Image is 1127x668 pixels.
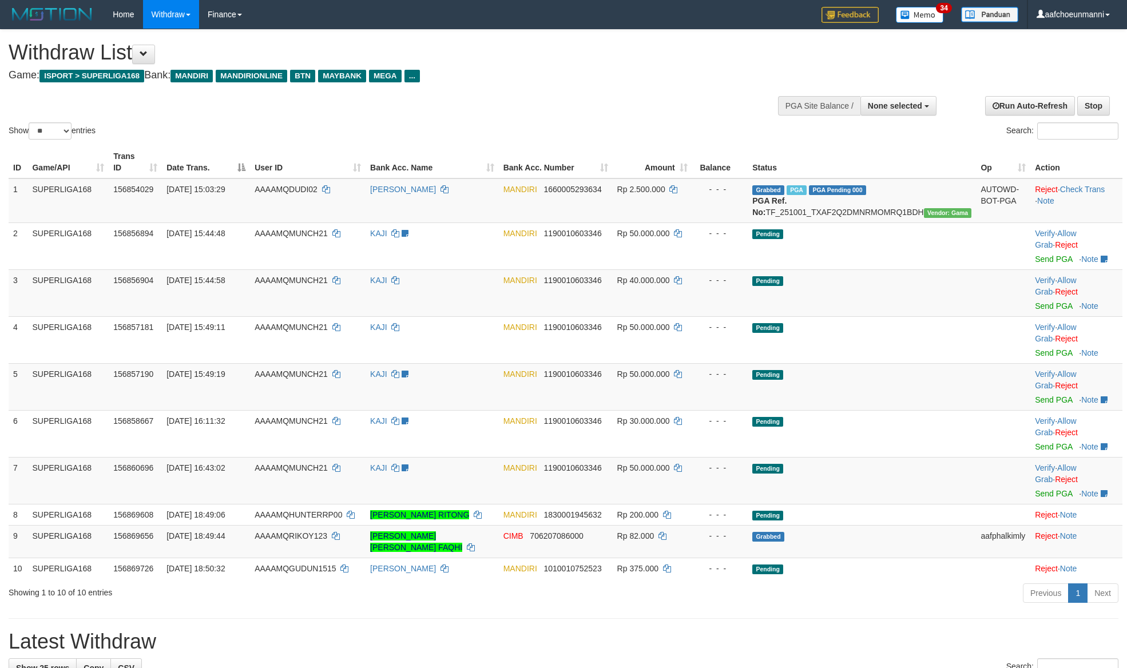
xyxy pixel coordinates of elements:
[752,370,783,380] span: Pending
[1055,428,1078,437] a: Reject
[1087,583,1118,603] a: Next
[1060,531,1077,540] a: Note
[503,276,537,285] span: MANDIRI
[9,316,27,363] td: 4
[692,146,748,178] th: Balance
[1060,510,1077,519] a: Note
[9,178,27,223] td: 1
[1030,269,1122,316] td: · ·
[1035,323,1055,332] a: Verify
[697,321,743,333] div: - - -
[697,509,743,520] div: - - -
[1030,316,1122,363] td: · ·
[617,323,670,332] span: Rp 50.000.000
[697,530,743,542] div: - - -
[697,275,743,286] div: - - -
[1035,489,1072,498] a: Send PGA
[9,363,27,410] td: 5
[29,122,72,140] select: Showentries
[318,70,366,82] span: MAYBANK
[9,457,27,504] td: 7
[370,416,387,426] a: KAJI
[9,525,27,558] td: 9
[1035,531,1058,540] a: Reject
[503,463,537,472] span: MANDIRI
[166,416,225,426] span: [DATE] 16:11:32
[1035,276,1076,296] span: ·
[752,229,783,239] span: Pending
[250,146,366,178] th: User ID: activate to sort column ascending
[1035,348,1072,357] a: Send PGA
[255,323,328,332] span: AAAAMQMUNCH21
[617,229,670,238] span: Rp 50.000.000
[1035,416,1055,426] a: Verify
[822,7,879,23] img: Feedback.jpg
[543,323,601,332] span: Copy 1190010603346 to clipboard
[697,462,743,474] div: - - -
[1035,185,1058,194] a: Reject
[752,196,787,217] b: PGA Ref. No:
[809,185,866,195] span: PGA Pending
[113,229,153,238] span: 156856894
[613,146,692,178] th: Amount: activate to sort column ascending
[366,146,499,178] th: Bank Acc. Name: activate to sort column ascending
[27,269,109,316] td: SUPERLIGA168
[1035,395,1072,404] a: Send PGA
[530,531,583,540] span: Copy 706207086000 to clipboard
[543,369,601,379] span: Copy 1190010603346 to clipboard
[543,463,601,472] span: Copy 1190010603346 to clipboard
[9,6,96,23] img: MOTION_logo.png
[543,510,601,519] span: Copy 1830001945632 to clipboard
[1030,457,1122,504] td: · ·
[1055,381,1078,390] a: Reject
[752,464,783,474] span: Pending
[255,416,328,426] span: AAAAMQMUNCH21
[166,229,225,238] span: [DATE] 15:44:48
[617,463,670,472] span: Rp 50.000.000
[216,70,287,82] span: MANDIRIONLINE
[1023,583,1069,603] a: Previous
[1035,276,1055,285] a: Verify
[166,531,225,540] span: [DATE] 18:49:44
[976,525,1030,558] td: aafphalkimly
[255,369,328,379] span: AAAAMQMUNCH21
[9,122,96,140] label: Show entries
[369,70,402,82] span: MEGA
[9,558,27,579] td: 10
[113,185,153,194] span: 156854029
[1055,240,1078,249] a: Reject
[113,276,153,285] span: 156856904
[1035,276,1076,296] a: Allow Grab
[543,564,601,573] span: Copy 1010010752523 to clipboard
[697,563,743,574] div: - - -
[924,208,972,218] span: Vendor URL: https://trx31.1velocity.biz
[1030,146,1122,178] th: Action
[1035,369,1076,390] a: Allow Grab
[1035,416,1076,437] span: ·
[697,184,743,195] div: - - -
[752,185,784,195] span: Grabbed
[166,564,225,573] span: [DATE] 18:50:32
[1035,323,1076,343] a: Allow Grab
[170,70,213,82] span: MANDIRI
[1030,558,1122,579] td: ·
[976,178,1030,223] td: AUTOWD-BOT-PGA
[113,531,153,540] span: 156869656
[1035,229,1076,249] a: Allow Grab
[255,229,328,238] span: AAAAMQMUNCH21
[1030,525,1122,558] td: ·
[1068,583,1088,603] a: 1
[1035,323,1076,343] span: ·
[752,276,783,286] span: Pending
[27,146,109,178] th: Game/API: activate to sort column ascending
[860,96,936,116] button: None selected
[1030,178,1122,223] td: · ·
[27,457,109,504] td: SUPERLIGA168
[543,276,601,285] span: Copy 1190010603346 to clipboard
[1035,369,1076,390] span: ·
[370,323,387,332] a: KAJI
[27,558,109,579] td: SUPERLIGA168
[985,96,1075,116] a: Run Auto-Refresh
[27,222,109,269] td: SUPERLIGA168
[27,178,109,223] td: SUPERLIGA168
